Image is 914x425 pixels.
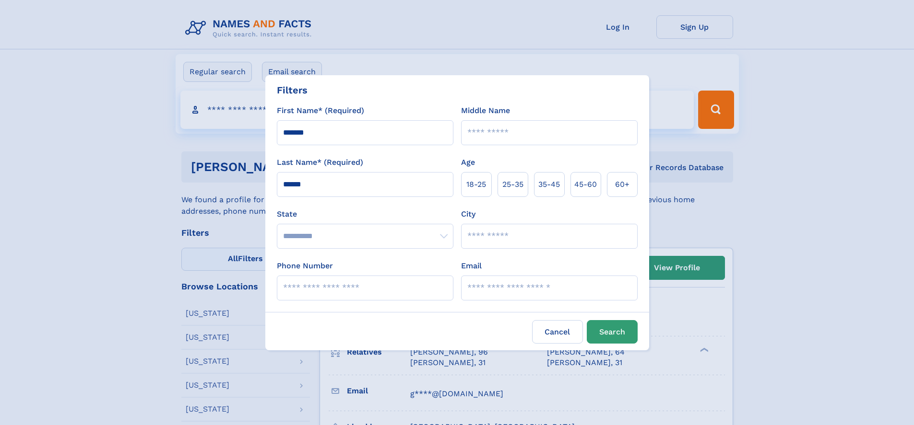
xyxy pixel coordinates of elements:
[461,157,475,168] label: Age
[615,179,629,190] span: 60+
[461,260,482,272] label: Email
[532,320,583,344] label: Cancel
[466,179,486,190] span: 18‑25
[502,179,523,190] span: 25‑35
[277,260,333,272] label: Phone Number
[574,179,597,190] span: 45‑60
[277,83,308,97] div: Filters
[277,157,363,168] label: Last Name* (Required)
[538,179,560,190] span: 35‑45
[461,105,510,116] label: Middle Name
[587,320,638,344] button: Search
[461,208,475,220] label: City
[277,105,364,116] label: First Name* (Required)
[277,208,453,220] label: State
